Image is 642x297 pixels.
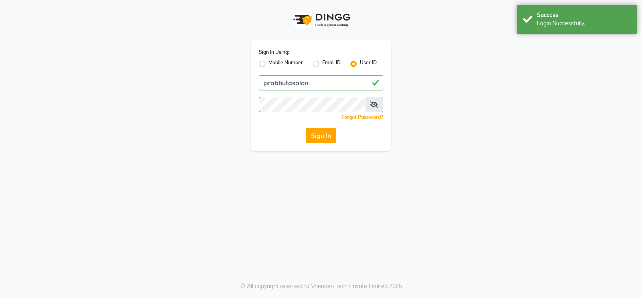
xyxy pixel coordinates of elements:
[259,49,289,56] label: Sign In Using:
[289,8,353,32] img: logo1.svg
[268,59,303,69] label: Mobile Number
[322,59,341,69] label: Email ID
[537,19,631,28] div: Login Successfully.
[360,59,377,69] label: User ID
[537,11,631,19] div: Success
[259,75,383,90] input: Username
[341,114,383,120] a: Forgot Password?
[306,128,336,143] button: Sign In
[259,97,365,112] input: Username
